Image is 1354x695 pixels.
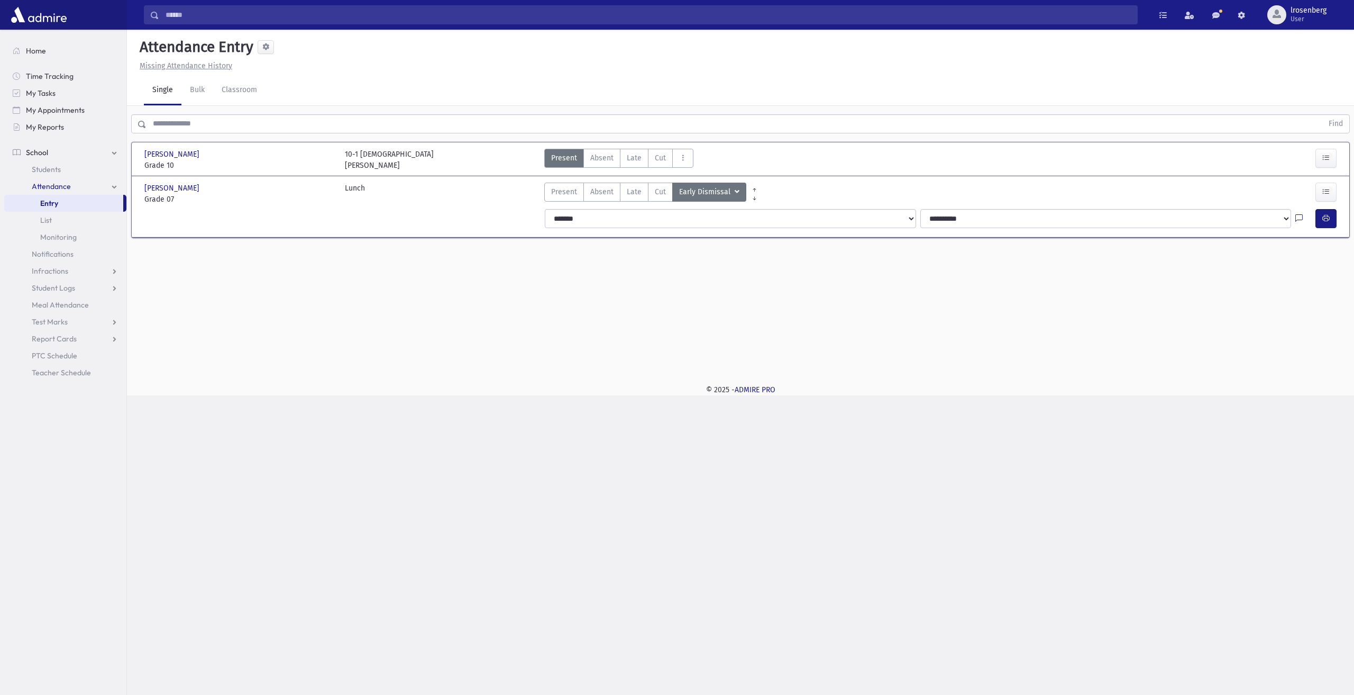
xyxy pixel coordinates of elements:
[32,334,77,344] span: Report Cards
[159,5,1137,24] input: Search
[1291,15,1326,23] span: User
[735,385,775,394] a: ADMIRE PRO
[4,279,126,296] a: Student Logs
[4,161,126,178] a: Students
[1291,6,1326,15] span: lrosenberg
[655,186,666,197] span: Cut
[32,165,61,174] span: Students
[345,183,365,205] div: Lunch
[26,105,85,115] span: My Appointments
[26,88,56,98] span: My Tasks
[4,330,126,347] a: Report Cards
[32,300,89,310] span: Meal Attendance
[4,178,126,195] a: Attendance
[627,152,642,164] span: Late
[655,152,666,164] span: Cut
[590,186,614,197] span: Absent
[4,42,126,59] a: Home
[26,71,74,81] span: Time Tracking
[672,183,746,202] button: Early Dismissal
[679,186,733,198] span: Early Dismissal
[144,194,334,205] span: Grade 07
[140,61,232,70] u: Missing Attendance History
[4,347,126,364] a: PTC Schedule
[40,232,77,242] span: Monitoring
[135,61,232,70] a: Missing Attendance History
[345,149,434,171] div: 10-1 [DEMOGRAPHIC_DATA] [PERSON_NAME]
[26,148,48,157] span: School
[32,182,71,191] span: Attendance
[144,160,334,171] span: Grade 10
[32,283,75,293] span: Student Logs
[4,85,126,102] a: My Tasks
[551,186,577,197] span: Present
[32,351,77,360] span: PTC Schedule
[32,266,68,276] span: Infractions
[135,38,253,56] h5: Attendance Entry
[4,119,126,136] a: My Reports
[144,183,202,194] span: [PERSON_NAME]
[4,229,126,246] a: Monitoring
[4,246,126,263] a: Notifications
[590,152,614,164] span: Absent
[4,263,126,279] a: Infractions
[8,4,69,25] img: AdmirePro
[4,313,126,330] a: Test Marks
[32,368,91,377] span: Teacher Schedule
[181,76,213,105] a: Bulk
[144,149,202,160] span: [PERSON_NAME]
[40,215,52,225] span: List
[32,317,68,327] span: Test Marks
[4,195,123,212] a: Entry
[4,364,126,381] a: Teacher Schedule
[627,186,642,197] span: Late
[4,144,126,161] a: School
[544,183,746,205] div: AttTypes
[4,212,126,229] a: List
[4,68,126,85] a: Time Tracking
[40,198,58,208] span: Entry
[26,122,64,132] span: My Reports
[26,46,46,56] span: Home
[4,296,126,313] a: Meal Attendance
[144,384,1337,395] div: © 2025 -
[213,76,266,105] a: Classroom
[144,76,181,105] a: Single
[32,249,74,259] span: Notifications
[1322,115,1349,133] button: Find
[544,149,693,171] div: AttTypes
[4,102,126,119] a: My Appointments
[551,152,577,164] span: Present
